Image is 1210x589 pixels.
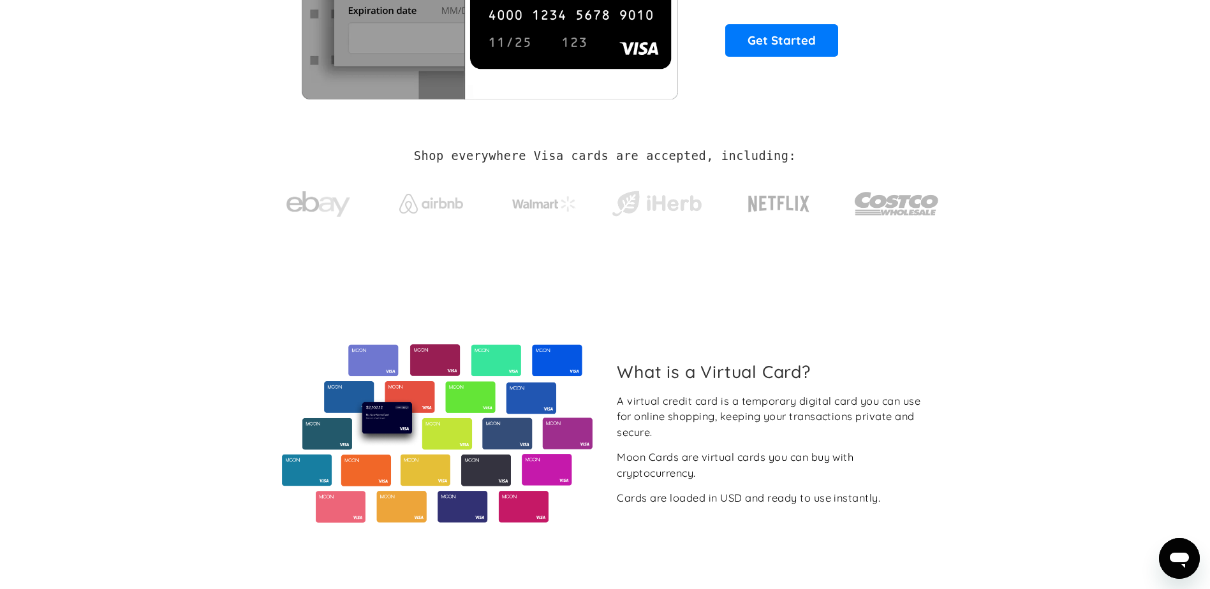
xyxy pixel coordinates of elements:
div: Cards are loaded in USD and ready to use instantly. [617,490,880,506]
img: ebay [286,184,350,224]
img: iHerb [609,187,704,221]
h2: Shop everywhere Visa cards are accepted, including: [414,149,796,163]
div: Moon Cards are virtual cards you can buy with cryptocurrency. [617,449,929,481]
img: Costco [854,180,940,228]
a: ebay [271,171,366,231]
h2: What is a Virtual Card? [617,361,929,382]
a: Get Started [725,24,838,56]
a: Walmart [496,184,591,218]
img: Netflix [747,188,811,220]
a: iHerb [609,175,704,227]
a: Costco [854,167,940,234]
img: Airbnb [399,194,463,214]
a: Airbnb [383,181,478,220]
img: Virtual cards from Moon [280,344,594,523]
iframe: Button to launch messaging window [1159,538,1200,579]
img: Walmart [512,196,576,212]
div: A virtual credit card is a temporary digital card you can use for online shopping, keeping your t... [617,393,929,440]
a: Netflix [722,175,836,226]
